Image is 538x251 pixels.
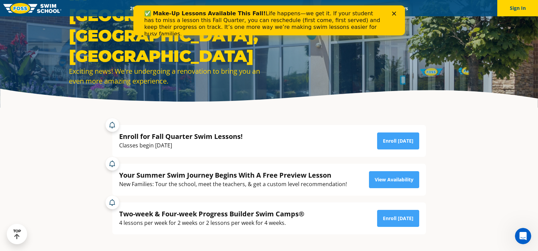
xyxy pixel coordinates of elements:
div: Exciting news! We're undergoing a renovation to bring you an even more amazing experience. [69,66,266,86]
b: ✅ Make-Up Lessons Available This Fall! [11,5,132,11]
iframe: Intercom live chat banner [133,5,405,35]
div: 4 lessons per week for 2 weeks or 2 lessons per week for 4 weeks. [119,218,304,228]
div: TOP [13,229,21,239]
div: Enroll for Fall Quarter Swim Lessons! [119,132,243,141]
a: Enroll [DATE] [377,210,419,227]
a: Swim Path® Program [195,5,255,12]
div: New Families: Tour the school, meet the teachers, & get a custom level recommendation! [119,180,347,189]
iframe: Intercom live chat [515,228,531,244]
a: Careers [386,5,414,12]
div: Life happens—we get it. If your student has to miss a lesson this Fall Quarter, you can reschedul... [11,5,250,32]
div: Your Summer Swim Journey Begins With A Free Preview Lesson [119,171,347,180]
img: FOSS Swim School Logo [3,3,61,14]
a: Blog [364,5,386,12]
a: View Availability [369,171,419,188]
a: 2025 Calendar [124,5,167,12]
a: Swim Like [PERSON_NAME] [293,5,365,12]
div: Close [259,6,265,10]
a: Enroll [DATE] [377,132,419,149]
div: Two-week & Four-week Progress Builder Swim Camps® [119,209,304,218]
a: Schools [167,5,195,12]
div: Classes begin [DATE] [119,141,243,150]
a: About FOSS [255,5,293,12]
